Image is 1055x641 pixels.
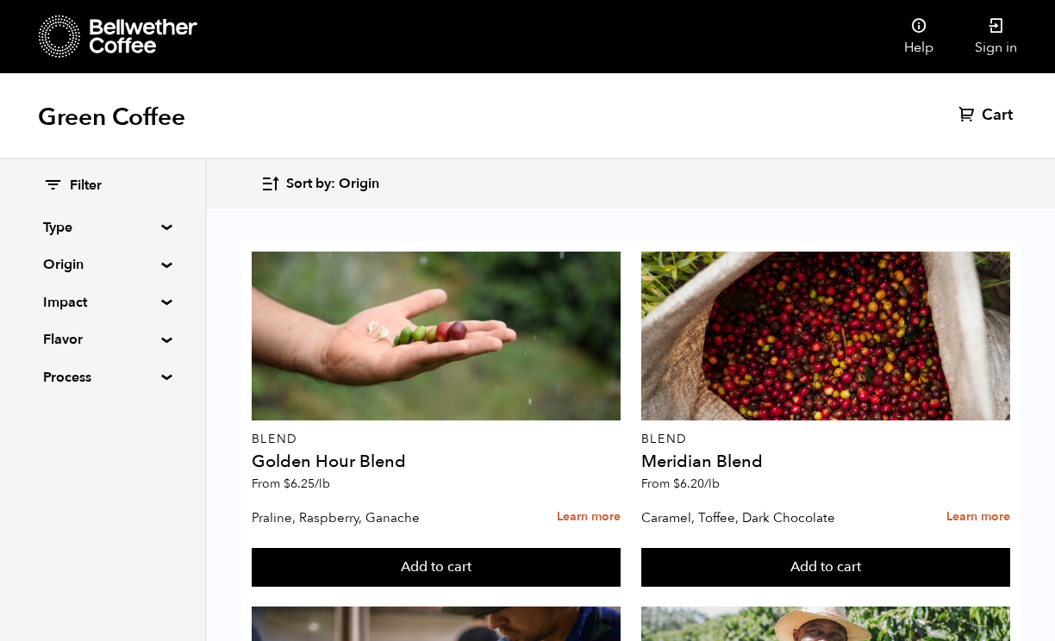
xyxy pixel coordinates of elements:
summary: Impact [43,292,162,313]
summary: Origin [43,254,162,275]
span: Filter [70,177,102,196]
span: From [252,476,330,492]
button: Sort by: Origin [260,164,379,204]
span: From [641,476,720,492]
span: /lb [704,476,720,492]
p: Blend [252,433,621,445]
a: Cart [958,105,1017,126]
h4: Golden Hour Blend [252,453,621,470]
span: Cart [982,105,1013,126]
summary: Type [43,217,162,238]
bdi: 6.25 [284,476,330,492]
a: Learn more [946,499,1010,536]
p: Praline, Raspberry, Ganache [252,505,503,531]
p: Blend [641,433,1011,445]
h4: Meridian Blend [641,453,1011,470]
p: Caramel, Toffee, Dark Chocolate [641,505,893,531]
a: Learn more [557,499,621,536]
button: Add to cart [641,548,1011,588]
button: Add to cart [252,548,621,588]
span: Sort by: Origin [286,175,379,194]
span: $ [673,476,680,492]
summary: Process [43,367,162,388]
summary: Flavor [43,329,162,350]
h1: Green Coffee [38,102,185,133]
span: $ [284,476,290,492]
span: /lb [315,476,330,492]
bdi: 6.20 [673,476,720,492]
